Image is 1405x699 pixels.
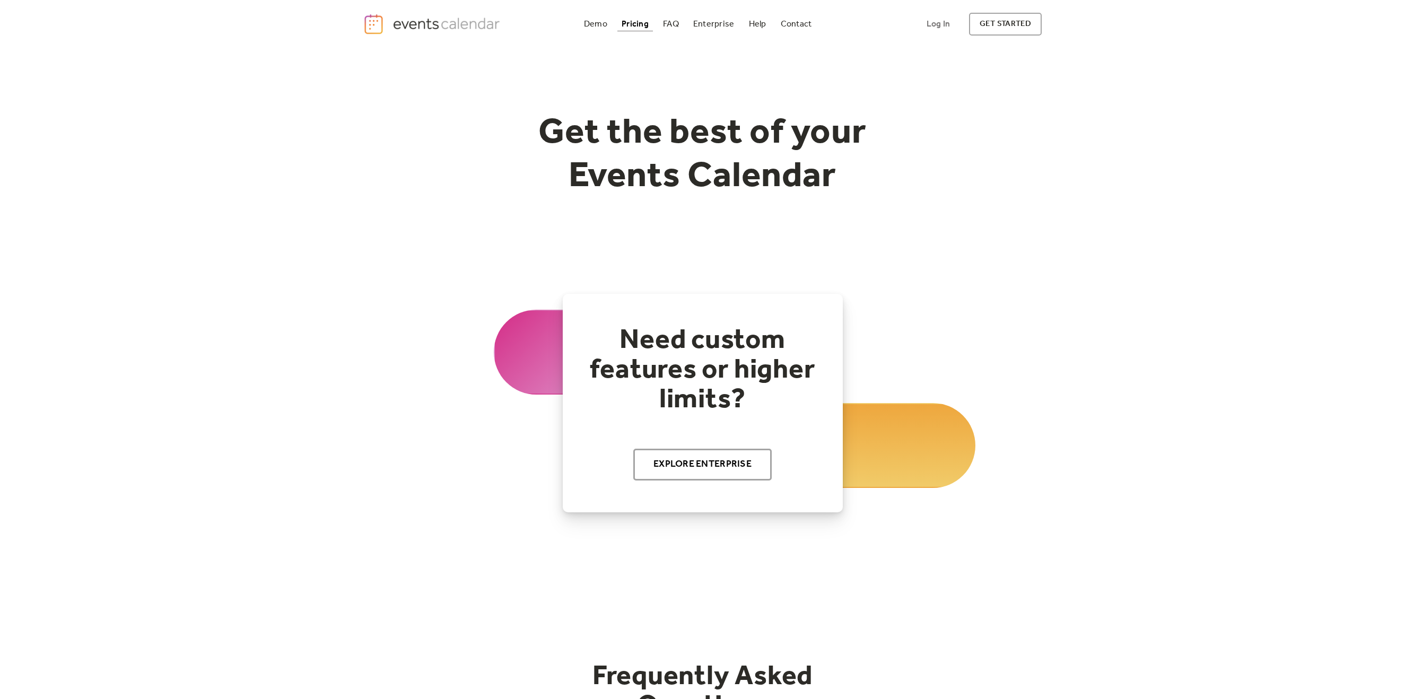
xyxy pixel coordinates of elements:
a: Demo [580,17,612,31]
div: Demo [584,21,607,27]
h1: Get the best of your Events Calendar [499,112,906,198]
h2: Need custom features or higher limits? [584,326,822,415]
a: Enterprise [689,17,738,31]
div: Enterprise [693,21,734,27]
div: FAQ [663,21,679,27]
a: Explore Enterprise [633,449,772,480]
a: Contact [776,17,816,31]
a: Log In [916,13,961,36]
a: Pricing [617,17,653,31]
a: get started [969,13,1042,36]
div: Help [749,21,766,27]
a: FAQ [659,17,683,31]
div: Contact [781,21,812,27]
div: Pricing [622,21,649,27]
a: Help [745,17,771,31]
